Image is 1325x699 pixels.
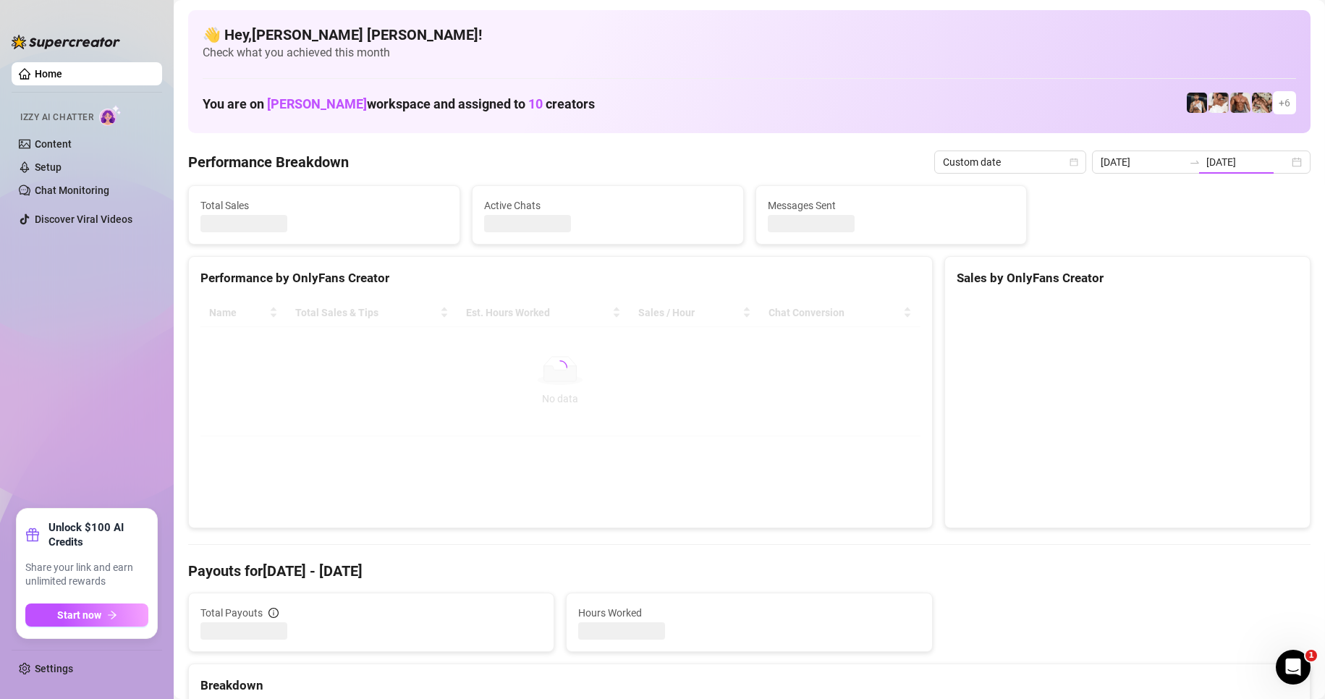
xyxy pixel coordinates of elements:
h4: 👋 Hey, [PERSON_NAME] [PERSON_NAME] ! [203,25,1296,45]
span: arrow-right [107,610,117,620]
input: Start date [1101,154,1183,170]
a: Content [35,138,72,150]
strong: Unlock $100 AI Credits [48,520,148,549]
span: Active Chats [484,198,732,213]
img: logo-BBDzfeDw.svg [12,35,120,49]
span: Total Payouts [200,605,263,621]
a: Chat Monitoring [35,185,109,196]
span: Messages Sent [768,198,1015,213]
div: Sales by OnlyFans Creator [957,268,1298,288]
a: Discover Viral Videos [35,213,132,225]
span: gift [25,528,40,542]
img: AI Chatter [99,105,122,126]
span: calendar [1070,158,1078,166]
span: 1 [1305,650,1317,661]
iframe: Intercom live chat [1276,650,1311,685]
img: Jake [1208,93,1229,113]
input: End date [1206,154,1289,170]
h4: Performance Breakdown [188,152,349,172]
span: Check what you achieved this month [203,45,1296,61]
span: Start now [57,609,101,621]
span: info-circle [268,608,279,618]
span: Izzy AI Chatter [20,111,93,124]
span: Total Sales [200,198,448,213]
span: + 6 [1279,95,1290,111]
span: [PERSON_NAME] [267,96,367,111]
span: swap-right [1189,156,1201,168]
span: 10 [528,96,543,111]
img: David [1230,93,1250,113]
img: Chris [1187,93,1207,113]
a: Settings [35,663,73,674]
span: to [1189,156,1201,168]
a: Home [35,68,62,80]
span: Hours Worked [578,605,920,621]
span: Share your link and earn unlimited rewards [25,561,148,589]
span: loading [551,359,569,376]
div: Breakdown [200,676,1298,695]
img: Uncle [1252,93,1272,113]
div: Performance by OnlyFans Creator [200,268,920,288]
span: Custom date [943,151,1078,173]
h1: You are on workspace and assigned to creators [203,96,595,112]
button: Start nowarrow-right [25,603,148,627]
a: Setup [35,161,62,173]
h4: Payouts for [DATE] - [DATE] [188,561,1311,581]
